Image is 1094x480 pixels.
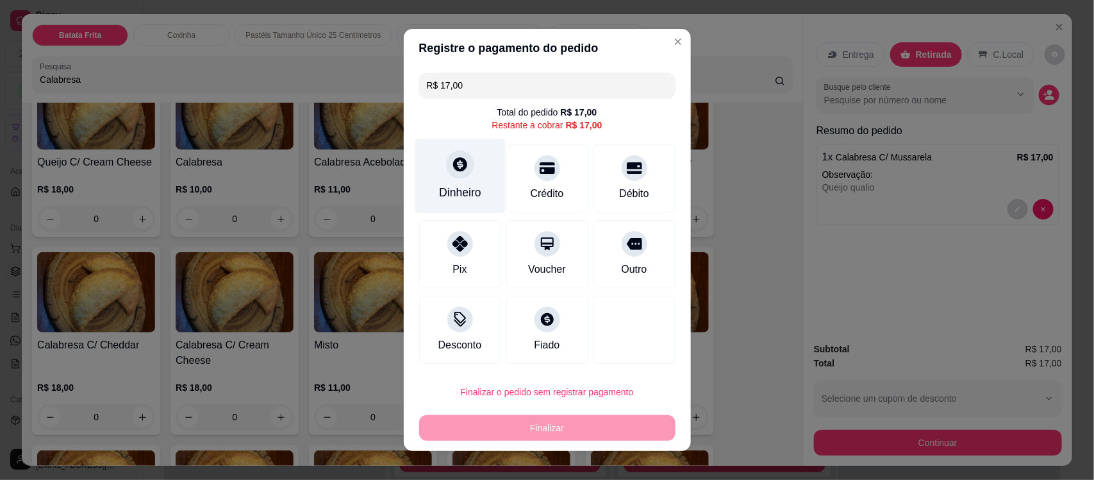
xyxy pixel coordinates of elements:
[419,379,675,405] button: Finalizar o pedido sem registrar pagamento
[427,73,668,98] input: Ex.: hambúrguer de cordeiro
[531,186,564,201] div: Crédito
[561,106,597,119] div: R$ 17,00
[452,262,467,277] div: Pix
[528,262,566,277] div: Voucher
[668,31,688,52] button: Close
[492,119,602,132] div: Restante a cobrar
[439,184,481,201] div: Dinheiro
[566,119,602,132] div: R$ 17,00
[404,29,691,67] header: Registre o pagamento do pedido
[534,338,559,353] div: Fiado
[497,106,597,119] div: Total do pedido
[621,262,647,277] div: Outro
[438,338,482,353] div: Desconto
[619,186,649,201] div: Débito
